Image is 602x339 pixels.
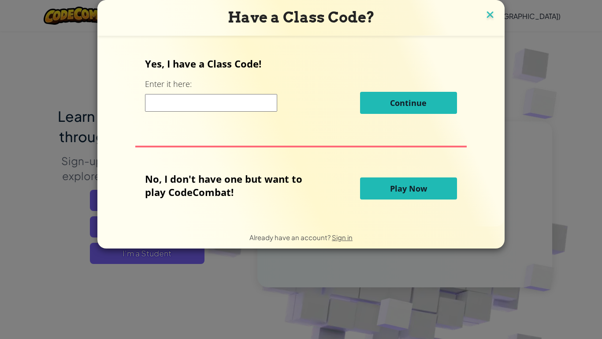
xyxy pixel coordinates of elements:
img: close icon [484,9,496,22]
button: Play Now [360,177,457,200]
label: Enter it here: [145,79,192,90]
p: Yes, I have a Class Code! [145,57,457,70]
span: Continue [390,98,427,108]
span: Play Now [390,183,427,194]
span: Already have an account? [249,233,332,241]
a: Sign in [332,233,353,241]
p: No, I don't have one but want to play CodeCombat! [145,172,316,199]
span: Have a Class Code? [228,8,375,26]
button: Continue [360,92,457,114]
